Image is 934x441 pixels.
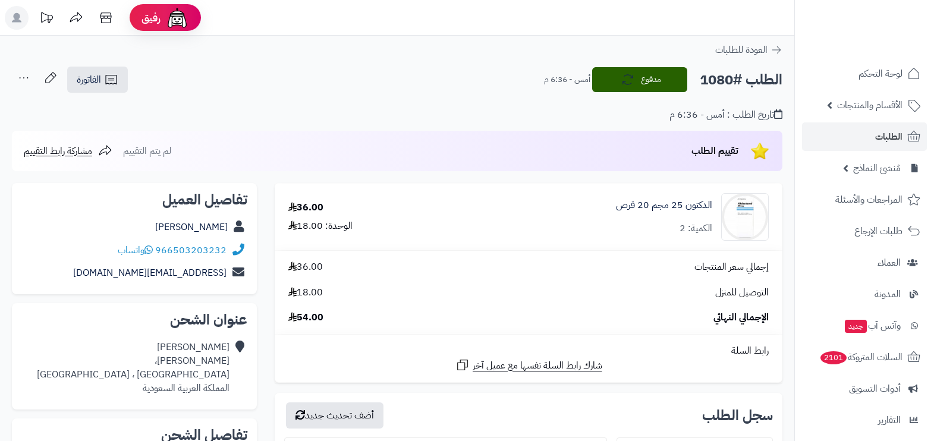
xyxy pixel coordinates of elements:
span: المراجعات والأسئلة [835,191,902,208]
span: الأقسام والمنتجات [837,97,902,114]
span: جديد [845,320,867,333]
div: [PERSON_NAME] [PERSON_NAME]، [GEOGRAPHIC_DATA] ، [GEOGRAPHIC_DATA] المملكة العربية السعودية [37,341,229,395]
a: وآتس آبجديد [802,311,927,340]
a: التقارير [802,406,927,434]
small: أمس - 6:36 م [544,74,590,86]
span: أدوات التسويق [849,380,901,397]
div: تاريخ الطلب : أمس - 6:36 م [669,108,782,122]
span: إجمالي سعر المنتجات [694,260,769,274]
a: العملاء [802,248,927,277]
h2: الطلب #1080 [700,68,782,92]
a: طلبات الإرجاع [802,217,927,245]
img: 5370149095e8da5f20aec44cca19612aa797-90x90.jpg [722,193,768,241]
a: أدوات التسويق [802,374,927,403]
span: المدونة [875,286,901,303]
div: الوحدة: 18.00 [288,219,353,233]
button: أضف تحديث جديد [286,402,383,429]
span: مشاركة رابط التقييم [24,144,92,158]
a: الدكتون 25 مجم 20 قرص [616,199,712,212]
a: لوحة التحكم [802,59,927,88]
span: 2101 [820,351,847,364]
span: شارك رابط السلة نفسها مع عميل آخر [473,359,602,373]
span: تقييم الطلب [691,144,738,158]
a: المدونة [802,280,927,308]
a: المراجعات والأسئلة [802,185,927,214]
span: العودة للطلبات [715,43,768,57]
a: واتساب [118,243,153,257]
span: 54.00 [288,311,323,325]
div: رابط السلة [279,344,778,358]
a: 966503203232 [155,243,227,257]
span: الإجمالي النهائي [713,311,769,325]
a: السلات المتروكة2101 [802,343,927,371]
a: [PERSON_NAME] [155,220,228,234]
h2: عنوان الشحن [21,313,247,327]
span: وآتس آب [844,317,901,334]
a: مشاركة رابط التقييم [24,144,112,158]
h2: تفاصيل العميل [21,193,247,207]
span: السلات المتروكة [819,349,902,366]
span: رفيق [141,11,161,25]
span: لم يتم التقييم [123,144,171,158]
img: ai-face.png [165,6,189,30]
span: التقارير [878,412,901,429]
span: العملاء [878,254,901,271]
button: مدفوع [592,67,687,92]
a: العودة للطلبات [715,43,782,57]
a: الطلبات [802,122,927,151]
span: طلبات الإرجاع [854,223,902,240]
a: الفاتورة [67,67,128,93]
h3: سجل الطلب [702,408,773,423]
span: 18.00 [288,286,323,300]
img: logo-2.png [853,33,923,58]
a: تحديثات المنصة [32,6,61,33]
a: شارك رابط السلة نفسها مع عميل آخر [455,358,602,373]
a: [EMAIL_ADDRESS][DOMAIN_NAME] [73,266,227,280]
span: لوحة التحكم [858,65,902,82]
div: 36.00 [288,201,323,215]
span: مُنشئ النماذج [853,160,901,177]
span: الفاتورة [77,73,101,87]
div: الكمية: 2 [680,222,712,235]
span: الطلبات [875,128,902,145]
span: التوصيل للمنزل [715,286,769,300]
span: 36.00 [288,260,323,274]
